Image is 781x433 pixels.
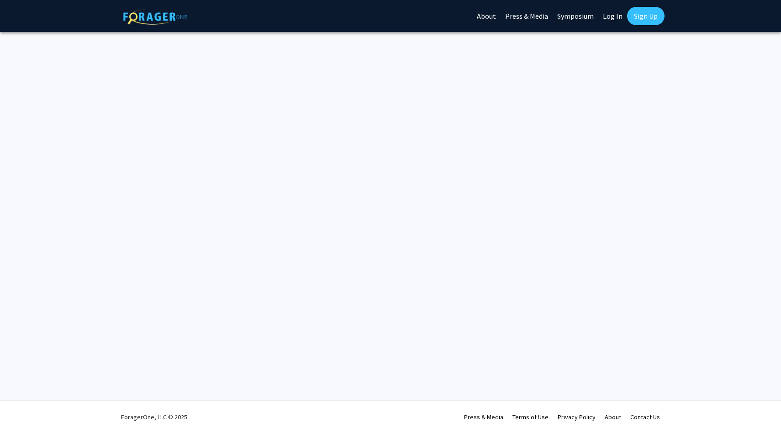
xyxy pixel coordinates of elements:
a: Contact Us [630,413,660,421]
a: About [605,413,621,421]
a: Privacy Policy [558,413,596,421]
div: ForagerOne, LLC © 2025 [121,401,187,433]
img: ForagerOne Logo [123,9,187,25]
a: Terms of Use [512,413,549,421]
a: Press & Media [464,413,503,421]
a: Sign Up [627,7,665,25]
